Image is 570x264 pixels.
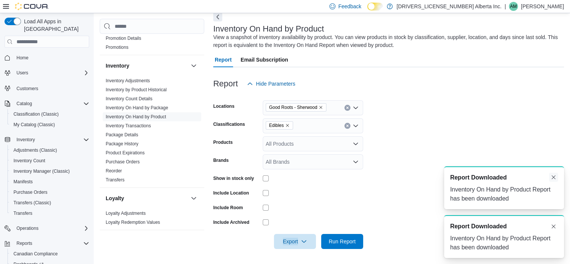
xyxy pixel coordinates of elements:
div: Notification [450,222,558,231]
a: Inventory On Hand by Product [106,114,166,119]
button: Remove Edibles from selection in this group [285,123,290,128]
span: Hide Parameters [256,80,295,87]
span: Catalog [13,99,89,108]
span: Transfers [106,177,124,183]
h3: Loyalty [106,195,124,202]
span: Classification (Classic) [10,110,89,119]
span: Operations [16,225,39,231]
span: Operations [13,224,89,233]
h3: Inventory On Hand by Product [213,24,324,33]
button: Transfers (Classic) [7,198,92,208]
a: Manifests [10,177,36,186]
button: Inventory [189,61,198,70]
span: Edibles [269,122,284,129]
a: Inventory Transactions [106,123,151,128]
button: Classification (Classic) [7,109,92,119]
span: Canadian Compliance [13,251,58,257]
span: Report [215,52,232,67]
span: Email Subscription [241,52,288,67]
div: Inventory On Hand by Product Report has been downloaded [450,234,558,252]
button: Manifests [7,177,92,187]
div: Adam Mason [509,2,518,11]
a: Home [13,53,31,62]
span: Reports [16,240,32,246]
span: Reports [13,239,89,248]
button: Hide Parameters [244,76,298,91]
span: Good Roots - Sherwood [269,104,317,111]
a: Transfers (Classic) [10,198,54,207]
a: Loyalty Adjustments [106,211,146,216]
button: Loyalty [189,194,198,203]
button: Inventory Count [7,155,92,166]
span: Users [13,68,89,77]
a: Inventory On Hand by Package [106,105,168,110]
a: Inventory Count [10,156,48,165]
div: Discounts & Promotions [100,25,204,55]
button: Canadian Compliance [7,249,92,259]
label: Show in stock only [213,175,254,181]
span: Edibles [266,121,293,130]
span: Dark Mode [367,11,368,11]
button: Catalog [13,99,35,108]
p: [DRIVERS_LICENSE_NUMBER] Alberta Inc. [396,2,501,11]
button: Dismiss toast [549,222,558,231]
div: Loyalty [100,209,204,230]
span: Inventory Manager (Classic) [10,167,89,176]
span: Run Report [329,238,356,245]
span: Transfers (Classic) [10,198,89,207]
span: Feedback [338,3,361,10]
div: Inventory [100,76,204,187]
span: Purchase Orders [13,189,48,195]
span: Transfers [13,210,32,216]
span: Customers [13,83,89,93]
button: Catalog [1,98,92,109]
button: Adjustments (Classic) [7,145,92,155]
button: Reports [13,239,35,248]
span: Purchase Orders [106,159,140,165]
button: Clear input [344,105,350,111]
span: Inventory Count [10,156,89,165]
span: My Catalog (Classic) [10,120,89,129]
button: Purchase Orders [7,187,92,198]
span: Package Details [106,132,138,138]
span: Report Downloaded [450,222,507,231]
button: Home [1,52,92,63]
span: Export [278,234,311,249]
span: Home [13,53,89,62]
div: Notification [450,173,558,182]
span: Purchase Orders [10,188,89,197]
button: Reports [1,238,92,249]
span: Inventory Count [13,158,45,164]
a: Inventory Adjustments [106,78,150,83]
div: View a snapshot of inventory availability by product. You can view products in stock by classific... [213,33,560,49]
a: Promotion Details [106,36,141,41]
span: Inventory [13,135,89,144]
label: Include Room [213,205,243,211]
a: Purchase Orders [106,159,140,164]
label: Classifications [213,121,245,127]
span: AM [510,2,517,11]
button: Operations [1,223,92,234]
button: Loyalty [106,195,188,202]
a: Loyalty Redemption Values [106,220,160,225]
a: Inventory by Product Historical [106,87,167,92]
span: Inventory On Hand by Product [106,114,166,120]
a: Package History [106,141,138,146]
a: Package Details [106,132,138,137]
button: Users [1,68,92,78]
button: My Catalog (Classic) [7,119,92,130]
span: Inventory by Product Historical [106,87,167,93]
span: Promotion Details [106,35,141,41]
button: Operations [13,224,42,233]
a: Purchase Orders [10,188,51,197]
button: Customers [1,83,92,94]
span: Manifests [13,179,33,185]
button: Inventory [13,135,38,144]
span: Adjustments (Classic) [13,147,57,153]
span: Report Downloaded [450,173,507,182]
div: Inventory On Hand by Product Report has been downloaded [450,185,558,203]
span: Canadian Compliance [10,249,89,258]
input: Dark Mode [367,3,383,11]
